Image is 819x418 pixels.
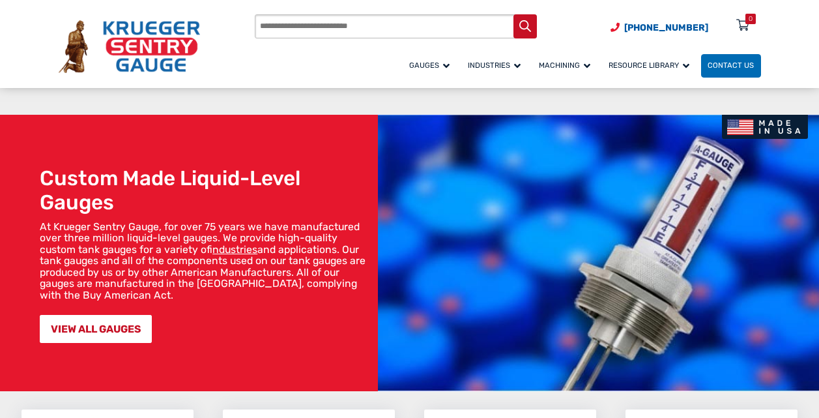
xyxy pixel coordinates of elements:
[749,14,753,24] div: 0
[40,221,372,301] p: At Krueger Sentry Gauge, for over 75 years we have manufactured over three million liquid-level g...
[722,115,807,139] img: Made In USA
[624,22,708,33] span: [PHONE_NUMBER]
[539,61,590,70] span: Machining
[701,54,761,78] a: Contact Us
[40,166,372,216] h1: Custom Made Liquid-Level Gauges
[708,61,754,70] span: Contact Us
[532,52,602,79] a: Machining
[378,115,819,391] img: bg_hero_bannerksentry
[611,21,708,35] a: Phone Number (920) 434-8860
[602,52,701,79] a: Resource Library
[40,315,152,343] a: VIEW ALL GAUGES
[59,20,200,72] img: Krueger Sentry Gauge
[468,61,521,70] span: Industries
[403,52,461,79] a: Gauges
[212,243,257,256] a: industries
[461,52,532,79] a: Industries
[609,61,689,70] span: Resource Library
[409,61,450,70] span: Gauges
